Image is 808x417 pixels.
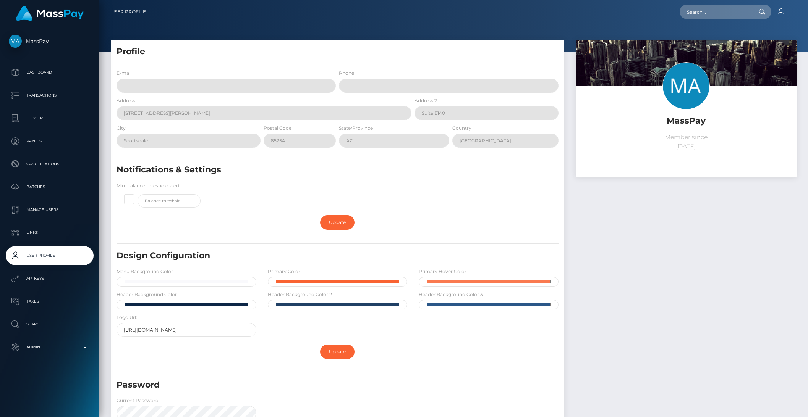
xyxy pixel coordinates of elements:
a: Batches [6,177,94,196]
p: Taxes [9,296,91,307]
a: Search [6,315,94,334]
h5: Notifications & Settings [117,164,487,176]
h5: Design Configuration [117,250,487,262]
p: Dashboard [9,67,91,78]
h5: MassPay [581,115,791,127]
label: Address [117,97,135,104]
label: Header Background Color 3 [419,291,483,298]
input: Search... [680,5,751,19]
a: User Profile [111,4,146,20]
p: Manage Users [9,204,91,216]
p: Batches [9,181,91,193]
label: City [117,125,126,132]
p: Admin [9,341,91,353]
label: Header Background Color 2 [268,291,332,298]
p: API Keys [9,273,91,284]
label: Header Background Color 1 [117,291,180,298]
label: Address 2 [415,97,437,104]
h5: Profile [117,46,559,58]
p: Member since [DATE] [581,133,791,151]
p: Payees [9,135,91,147]
a: Manage Users [6,200,94,219]
a: Ledger [6,109,94,128]
span: MassPay [6,38,94,45]
label: Min. balance threshold alert [117,182,180,189]
label: Current Password [117,397,159,404]
p: Transactions [9,90,91,101]
label: Country [452,125,471,132]
p: Links [9,227,91,238]
label: Postal Code [264,125,291,132]
label: E-mail [117,70,131,77]
a: Transactions [6,86,94,105]
p: Search [9,319,91,330]
label: Logo Url: [117,314,137,321]
a: Taxes [6,292,94,311]
img: MassPay [9,35,22,48]
img: MassPay Logo [16,6,84,21]
label: Primary Hover Color [419,268,466,275]
h5: Password [117,379,487,391]
p: Cancellations [9,158,91,170]
a: Dashboard [6,63,94,82]
a: Payees [6,132,94,151]
p: Ledger [9,113,91,124]
label: Phone [339,70,354,77]
a: API Keys [6,269,94,288]
a: Cancellations [6,155,94,174]
a: Update [320,215,355,230]
a: Links [6,223,94,242]
label: Primary Color [268,268,300,275]
p: User Profile [9,250,91,261]
a: Admin [6,338,94,357]
label: State/Province [339,125,373,132]
a: User Profile [6,246,94,265]
a: Update [320,345,355,359]
label: Menu Background Color [117,268,173,275]
img: ... [576,40,797,187]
